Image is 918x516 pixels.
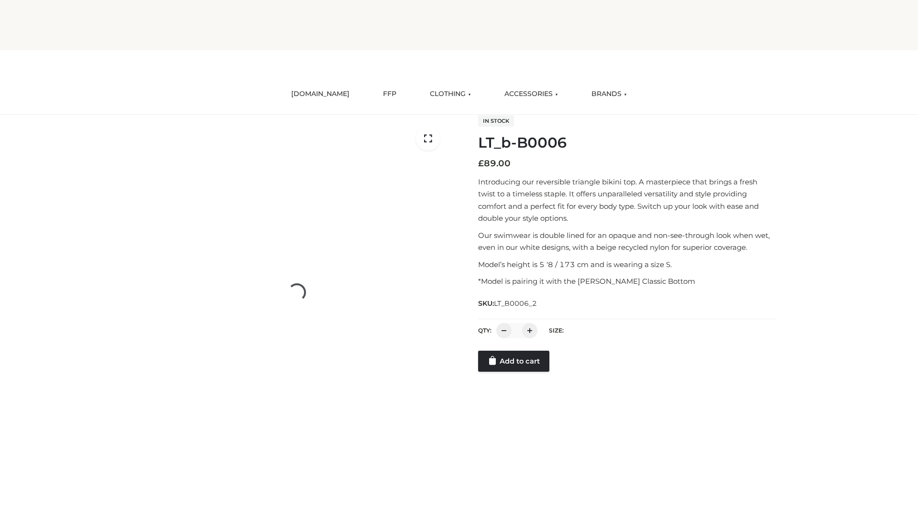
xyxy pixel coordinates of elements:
label: QTY: [478,327,492,334]
span: SKU: [478,298,538,309]
a: ACCESSORIES [497,84,565,105]
h1: LT_b-B0006 [478,134,776,151]
bdi: 89.00 [478,158,511,169]
span: In stock [478,115,514,127]
p: Our swimwear is double lined for an opaque and non-see-through look when wet, even in our white d... [478,229,776,254]
p: Introducing our reversible triangle bikini top. A masterpiece that brings a fresh twist to a time... [478,176,776,225]
span: LT_B0006_2 [494,299,537,308]
a: Add to cart [478,351,549,372]
a: [DOMAIN_NAME] [284,84,357,105]
span: £ [478,158,484,169]
a: CLOTHING [423,84,478,105]
a: FFP [376,84,404,105]
p: *Model is pairing it with the [PERSON_NAME] Classic Bottom [478,275,776,288]
p: Model’s height is 5 ‘8 / 173 cm and is wearing a size S. [478,258,776,271]
label: Size: [549,327,564,334]
a: BRANDS [584,84,634,105]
